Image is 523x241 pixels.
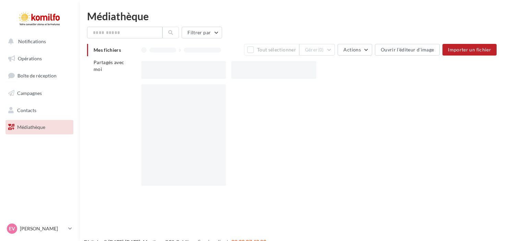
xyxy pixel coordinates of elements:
[4,103,75,118] a: Contacts
[5,222,73,235] a: EV [PERSON_NAME]
[18,56,42,61] span: Opérations
[343,47,361,52] span: Actions
[94,47,121,53] span: Mes fichiers
[87,11,515,21] div: Médiathèque
[244,44,299,56] button: Tout sélectionner
[4,34,72,49] button: Notifications
[17,124,45,130] span: Médiathèque
[18,38,46,44] span: Notifications
[318,47,324,52] span: (0)
[4,86,75,100] a: Campagnes
[20,225,65,232] p: [PERSON_NAME]
[299,44,335,56] button: Gérer(0)
[4,51,75,66] a: Opérations
[17,107,36,113] span: Contacts
[17,73,57,79] span: Boîte de réception
[94,59,124,72] span: Partagés avec moi
[182,27,222,38] button: Filtrer par
[442,44,497,56] button: Importer un fichier
[9,225,15,232] span: EV
[375,44,440,56] button: Ouvrir l'éditeur d'image
[448,47,491,52] span: Importer un fichier
[17,90,42,96] span: Campagnes
[4,120,75,134] a: Médiathèque
[338,44,372,56] button: Actions
[4,68,75,83] a: Boîte de réception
